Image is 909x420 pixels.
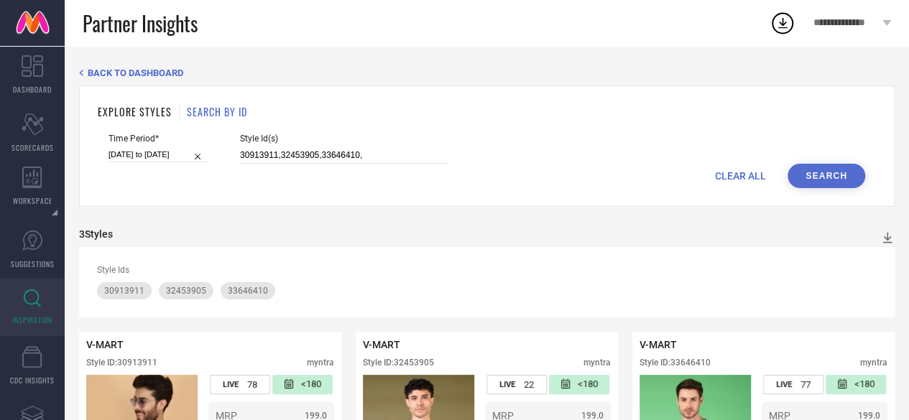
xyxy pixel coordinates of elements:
[83,9,198,38] span: Partner Insights
[640,339,677,350] span: V-MART
[486,375,547,394] div: Number of days the style has been live on the platform
[549,375,609,394] div: Number of days since the style was first listed on the platform
[79,67,895,78] div: Back TO Dashboard
[11,258,55,269] span: SUGGESTIONS
[13,195,52,206] span: WORKSPACE
[307,358,334,368] div: myntra
[272,375,333,394] div: Number of days since the style was first listed on the platform
[86,339,124,350] span: V-MART
[800,379,811,390] span: 77
[166,286,206,296] span: 32453905
[715,170,766,182] span: CLEAR ALL
[187,104,247,119] h1: SEARCH BY ID
[854,378,875,391] span: <180
[240,147,448,164] input: Enter comma separated style ids e.g. 12345, 67890
[97,265,877,275] div: Style Ids
[88,67,183,78] span: BACK TO DASHBOARD
[79,228,113,240] div: 3 Styles
[583,358,611,368] div: myntra
[109,147,208,162] input: Select time period
[12,314,52,325] span: INSPIRATION
[763,375,823,394] div: Number of days the style has been live on the platform
[223,380,239,389] span: LIVE
[640,358,711,368] div: Style ID: 33646410
[788,164,865,188] button: Search
[770,10,795,36] div: Open download list
[86,358,157,368] div: Style ID: 30913911
[363,358,434,368] div: Style ID: 32453905
[826,375,886,394] div: Number of days since the style was first listed on the platform
[98,104,172,119] h1: EXPLORE STYLES
[13,84,52,95] span: DASHBOARD
[363,339,400,350] span: V-MART
[210,375,270,394] div: Number of days the style has been live on the platform
[10,375,55,386] span: CDC INSIGHTS
[860,358,887,368] div: myntra
[240,134,448,144] span: Style Id(s)
[301,378,321,391] span: <180
[11,142,54,153] span: SCORECARDS
[499,380,515,389] span: LIVE
[247,379,257,390] span: 78
[104,286,144,296] span: 30913911
[524,379,534,390] span: 22
[578,378,598,391] span: <180
[228,286,268,296] span: 33646410
[776,380,792,389] span: LIVE
[109,134,208,144] span: Time Period*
